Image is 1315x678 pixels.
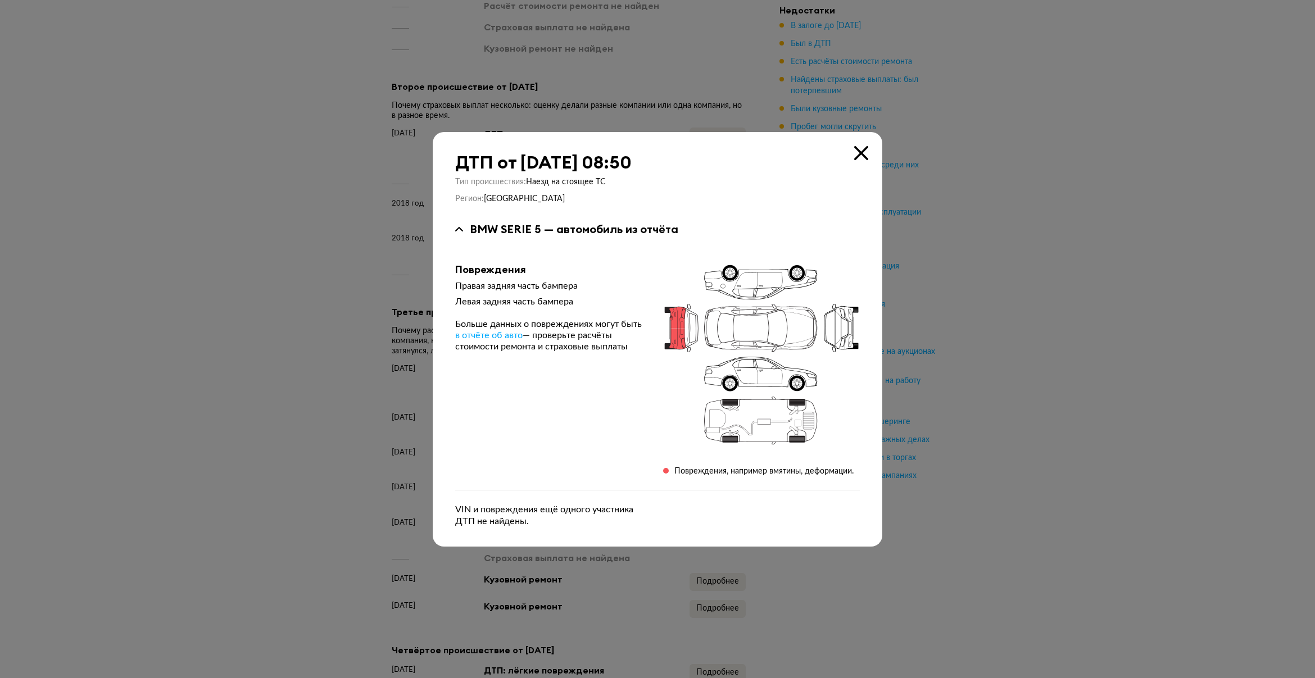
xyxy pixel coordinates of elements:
[484,195,565,203] span: [GEOGRAPHIC_DATA]
[455,177,860,187] div: Тип происшествия :
[455,318,645,352] div: Больше данных о повреждениях могут быть — проверьте расчёты стоимости ремонта и страховые выплаты
[455,152,860,172] div: ДТП от [DATE] 08:50
[455,263,645,276] div: Повреждения
[526,178,606,186] span: Наезд на стоящее ТС
[455,330,523,341] a: в отчёте об авто
[455,296,645,307] div: Левая задняя часть бампера
[455,194,860,204] div: Регион :
[455,280,645,292] div: Правая задняя часть бампера
[470,222,678,236] div: BMW SERIE 5 — автомобиль из отчёта
[455,331,523,340] span: в отчёте об авто
[674,466,854,476] div: Повреждения, например вмятины, деформации.
[455,505,633,526] span: VIN и повреждения ещё одного участника ДТП не найдены.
